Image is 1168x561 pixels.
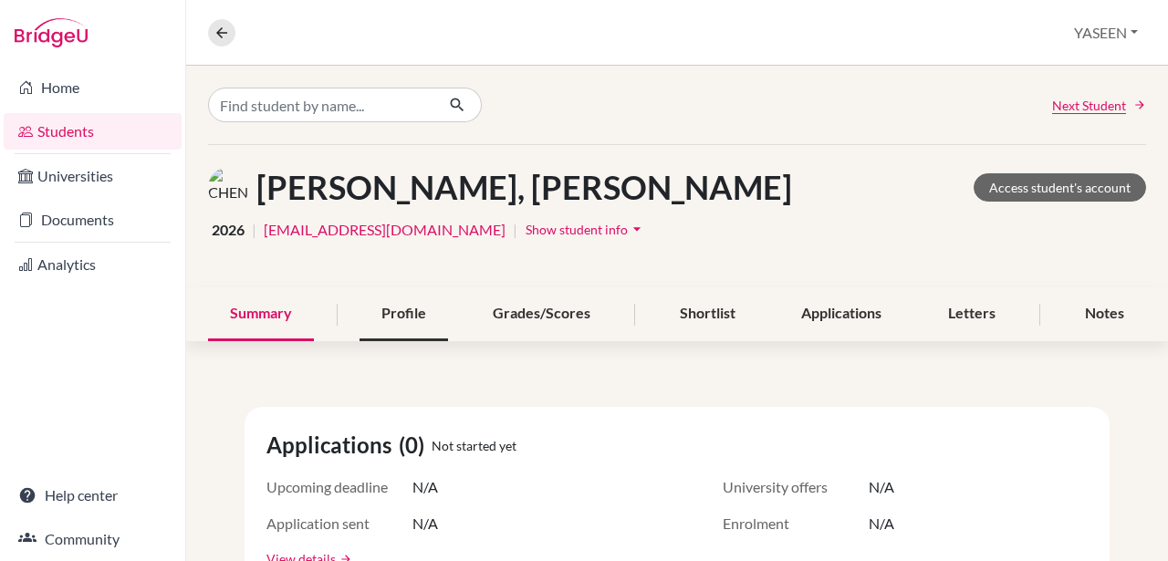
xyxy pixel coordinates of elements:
[869,513,894,535] span: N/A
[4,477,182,514] a: Help center
[412,476,438,498] span: N/A
[525,215,647,244] button: Show student infoarrow_drop_down
[208,88,434,122] input: Find student by name...
[1063,287,1146,341] div: Notes
[723,476,869,498] span: University offers
[628,220,646,238] i: arrow_drop_down
[266,429,399,462] span: Applications
[412,513,438,535] span: N/A
[360,287,448,341] div: Profile
[1066,16,1146,50] button: YASEEN
[4,246,182,283] a: Analytics
[4,521,182,557] a: Community
[4,158,182,194] a: Universities
[266,476,412,498] span: Upcoming deadline
[256,168,792,207] h1: [PERSON_NAME], [PERSON_NAME]
[4,69,182,106] a: Home
[974,173,1146,202] a: Access student's account
[513,219,517,241] span: |
[658,287,757,341] div: Shortlist
[208,287,314,341] div: Summary
[212,219,245,241] span: 2026
[15,18,88,47] img: Bridge-U
[264,219,506,241] a: [EMAIL_ADDRESS][DOMAIN_NAME]
[1052,96,1126,115] span: Next Student
[208,167,249,208] img: CHEN YILE 陈以勒's avatar
[471,287,612,341] div: Grades/Scores
[399,429,432,462] span: (0)
[432,436,516,455] span: Not started yet
[4,202,182,238] a: Documents
[926,287,1017,341] div: Letters
[869,476,894,498] span: N/A
[252,219,256,241] span: |
[266,513,412,535] span: Application sent
[779,287,903,341] div: Applications
[1052,96,1146,115] a: Next Student
[4,113,182,150] a: Students
[723,513,869,535] span: Enrolment
[526,222,628,237] span: Show student info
